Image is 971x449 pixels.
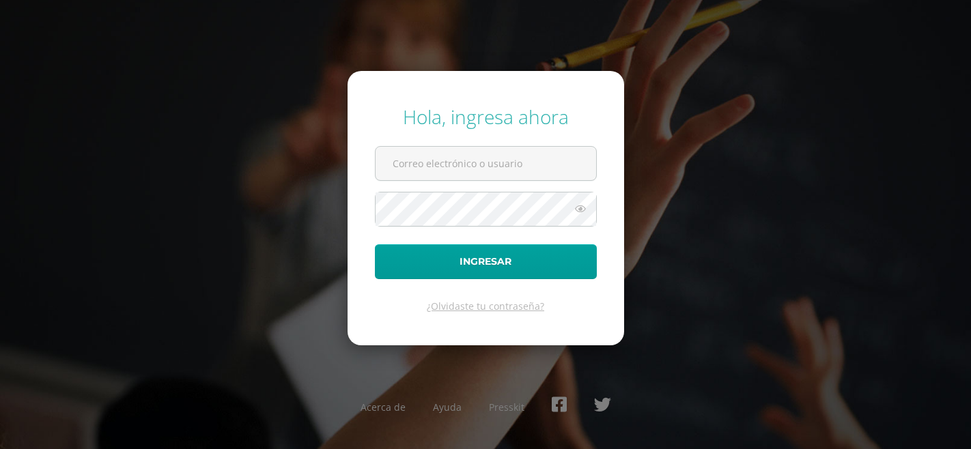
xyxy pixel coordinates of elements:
[361,401,406,414] a: Acerca de
[375,104,597,130] div: Hola, ingresa ahora
[433,401,462,414] a: Ayuda
[375,244,597,279] button: Ingresar
[427,300,544,313] a: ¿Olvidaste tu contraseña?
[489,401,524,414] a: Presskit
[376,147,596,180] input: Correo electrónico o usuario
